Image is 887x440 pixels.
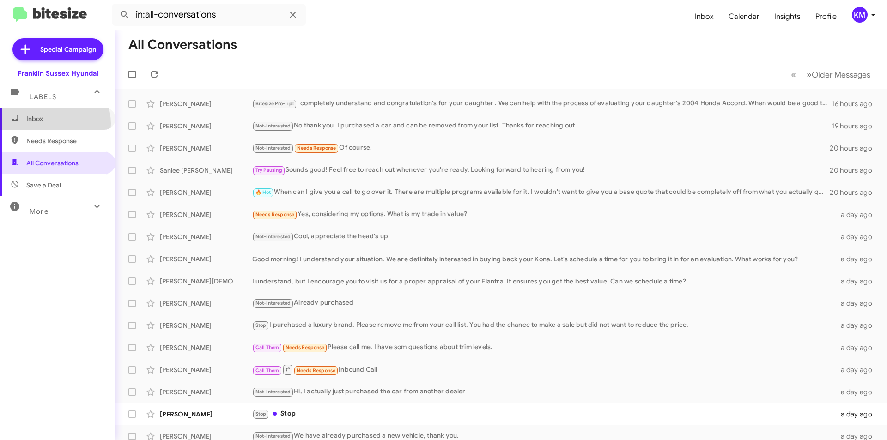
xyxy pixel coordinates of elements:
span: 🔥 Hot [255,189,271,195]
div: 19 hours ago [832,121,880,131]
div: [PERSON_NAME] [160,144,252,153]
div: [PERSON_NAME] [160,99,252,108]
span: Labels [30,93,56,101]
a: Calendar [721,3,767,30]
div: [PERSON_NAME] [160,410,252,419]
div: a day ago [835,210,880,219]
span: Needs Response [26,136,105,145]
div: 20 hours ago [830,188,880,197]
div: Hi, I actually just purchased the car from another dealer [252,386,835,397]
span: Not-Interested [255,123,291,129]
button: KM [844,7,877,23]
nav: Page navigation example [786,65,876,84]
div: I purchased a luxury brand. Please remove me from your call list. You had the chance to make a sa... [252,320,835,331]
span: Try Pausing [255,167,282,173]
span: Special Campaign [40,45,96,54]
div: a day ago [835,254,880,264]
div: [PERSON_NAME] [160,210,252,219]
a: Special Campaign [12,38,103,60]
div: a day ago [835,321,880,330]
span: Save a Deal [26,181,61,190]
div: Sanlee [PERSON_NAME] [160,166,252,175]
span: All Conversations [26,158,79,168]
span: Needs Response [297,145,336,151]
div: [PERSON_NAME] [160,321,252,330]
span: Call Them [255,368,279,374]
a: Inbox [687,3,721,30]
span: Not-Interested [255,234,291,240]
div: Sounds good! Feel free to reach out whenever you're ready. Looking forward to hearing from you! [252,165,830,175]
div: [PERSON_NAME] [160,254,252,264]
div: a day ago [835,410,880,419]
div: Already purchased [252,298,835,308]
span: Not-Interested [255,300,291,306]
div: Franklin Sussex Hyundai [18,69,98,78]
span: More [30,207,49,216]
div: Good morning! I understand your situation. We are definitely interested in buying back your Kona.... [252,254,835,264]
button: Next [801,65,876,84]
div: [PERSON_NAME] [160,232,252,241]
div: [PERSON_NAME][DEMOGRAPHIC_DATA] [160,277,252,286]
div: [PERSON_NAME] [160,365,252,374]
a: Insights [767,3,808,30]
div: a day ago [835,343,880,352]
div: Please call me. I have som questions about trim levels. [252,342,835,353]
span: Inbox [26,114,105,123]
div: Stop [252,409,835,419]
span: » [807,69,812,80]
a: Profile [808,3,844,30]
div: a day ago [835,232,880,241]
span: Needs Response [286,344,325,350]
span: Not-Interested [255,389,291,395]
div: a day ago [835,387,880,397]
span: Needs Response [255,211,295,217]
input: Search [112,4,306,26]
div: Yes, considering my options. What is my trade in value? [252,209,835,220]
div: Cool, appreciate the head's up [252,231,835,242]
div: When can I give you a call to go over it. There are multiple programs available for it. I wouldn'... [252,187,830,198]
span: Stop [255,411,267,417]
div: KM [852,7,868,23]
div: [PERSON_NAME] [160,121,252,131]
div: Of course! [252,143,830,153]
span: Older Messages [812,70,870,80]
span: Not-Interested [255,433,291,439]
span: Call Them [255,344,279,350]
div: [PERSON_NAME] [160,387,252,397]
div: [PERSON_NAME] [160,188,252,197]
span: Not-Interested [255,145,291,151]
span: Stop [255,322,267,328]
div: 16 hours ago [832,99,880,108]
span: « [791,69,796,80]
button: Previous [785,65,802,84]
span: Bitesize Pro-Tip! [255,101,294,107]
div: a day ago [835,299,880,308]
span: Needs Response [297,368,336,374]
div: a day ago [835,365,880,374]
div: I understand, but I encourage you to visit us for a proper appraisal of your Elantra. It ensures ... [252,277,835,286]
div: No thank you. I purchased a car and can be removed from your list. Thanks for reaching out. [252,121,832,131]
div: I completely understand and congratulation's for your daughter . We can help with the process of ... [252,98,832,109]
div: [PERSON_NAME] [160,299,252,308]
div: a day ago [835,277,880,286]
h1: All Conversations [128,37,237,52]
div: [PERSON_NAME] [160,343,252,352]
div: 20 hours ago [830,166,880,175]
div: Inbound Call [252,364,835,375]
div: 20 hours ago [830,144,880,153]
